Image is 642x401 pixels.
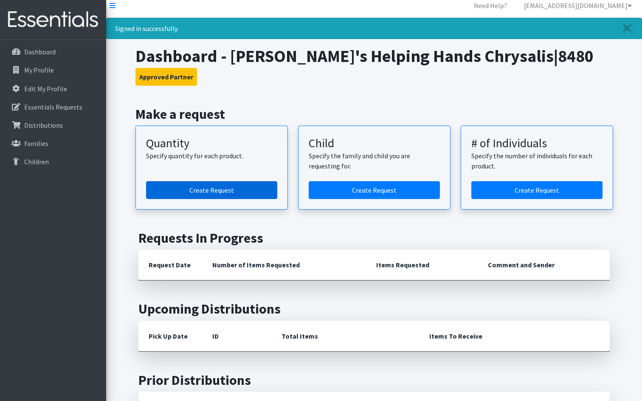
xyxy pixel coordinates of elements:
[24,139,48,148] p: Families
[24,84,67,93] p: Edit My Profile
[3,62,103,79] a: My Profile
[3,80,103,97] a: Edit My Profile
[135,68,197,86] button: Approved Partner
[135,46,613,66] h1: Dashboard - [PERSON_NAME]'s Helping Hands Chrysalis|8480
[138,301,610,317] h2: Upcoming Distributions
[3,117,103,134] a: Distributions
[471,151,603,171] p: Specify the number of individuals for each product.
[138,230,610,246] h2: Requests In Progress
[24,48,56,56] p: Dashboard
[3,135,103,152] a: Families
[478,250,610,280] th: Comment and Sender
[138,250,202,280] th: Request Date
[24,157,49,166] p: Children
[202,321,271,352] th: ID
[146,151,277,161] p: Specify quantity for each product.
[202,250,366,280] th: Number of Items Requested
[146,181,277,199] a: Create a request by quantity
[419,321,610,352] th: Items To Receive
[3,153,103,170] a: Children
[3,43,103,60] a: Dashboard
[106,18,642,39] div: Signed in successfully.
[309,181,440,199] a: Create a request for a child or family
[24,66,54,74] p: My Profile
[146,136,277,151] h3: Quantity
[366,250,478,280] th: Items Requested
[471,181,603,199] a: Create a request by number of individuals
[309,136,440,151] h3: Child
[138,321,202,352] th: Pick Up Date
[24,103,82,111] p: Essentials Requests
[471,136,603,151] h3: # of Individuals
[614,18,642,39] a: Close
[309,151,440,171] p: Specify the family and child you are requesting for.
[138,372,610,388] h2: Prior Distributions
[3,6,103,34] img: HumanEssentials
[271,321,419,352] th: Total Items
[3,98,103,115] a: Essentials Requests
[24,121,63,129] p: Distributions
[135,106,613,122] h2: Make a request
